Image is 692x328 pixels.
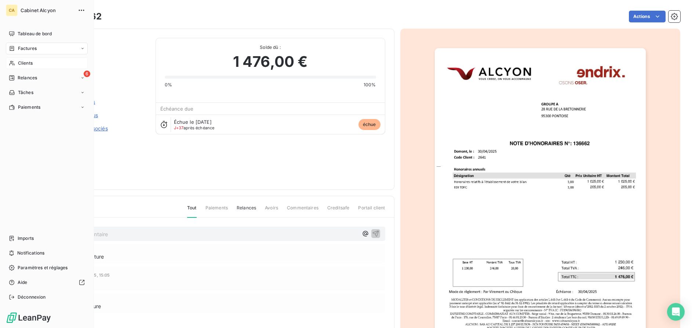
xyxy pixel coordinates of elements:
span: Avoirs [265,205,278,217]
span: Cabinet Alcyon [21,7,73,13]
span: 0% [165,82,172,88]
span: Paiements [18,104,40,111]
span: Factures [18,45,37,52]
span: Aide [18,279,28,286]
span: Tableau de bord [18,30,52,37]
span: Clients [18,60,33,66]
span: 100% [364,82,376,88]
span: Creditsafe [327,205,350,217]
span: Échue le [DATE] [174,119,212,125]
button: Actions [629,11,666,22]
span: Relances [18,75,37,81]
img: Logo LeanPay [6,312,51,324]
div: CA [6,4,18,16]
span: Solde dû : [165,44,376,51]
span: après échéance [174,126,215,130]
span: Tâches [18,89,33,96]
span: Déconnexion [18,294,46,300]
span: Paramètres et réglages [18,264,68,271]
span: 1 476,00 € [233,51,308,73]
span: Échéance due [160,106,194,112]
div: Open Intercom Messenger [667,303,685,321]
span: Portail client [358,205,385,217]
span: J+37 [174,125,184,130]
span: C2641 [58,47,147,53]
span: Imports [18,235,34,242]
span: Relances [237,205,256,217]
span: Tout [187,205,197,218]
a: Aide [6,277,88,288]
span: échue [358,119,380,130]
span: 6 [84,71,90,77]
span: Paiements [205,205,228,217]
span: Commentaires [287,205,318,217]
span: Notifications [17,250,44,256]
